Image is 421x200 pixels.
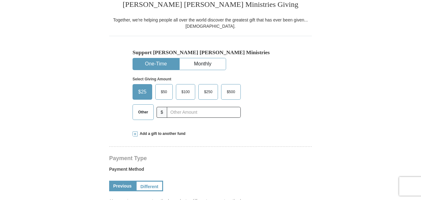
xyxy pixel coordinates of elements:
[109,166,312,175] label: Payment Method
[133,77,171,81] strong: Select Giving Amount
[201,87,215,97] span: $250
[109,156,312,161] h4: Payment Type
[136,181,163,191] a: Different
[135,107,151,117] span: Other
[224,87,238,97] span: $500
[180,58,226,70] button: Monthly
[158,87,170,97] span: $50
[133,58,179,70] button: One-Time
[167,107,241,118] input: Other Amount
[109,181,136,191] a: Previous
[135,87,150,97] span: $25
[138,131,186,136] span: Add a gift to another fund
[157,107,167,118] span: $
[133,49,288,56] h5: Support [PERSON_NAME] [PERSON_NAME] Ministries
[178,87,193,97] span: $100
[109,17,312,29] div: Together, we're helping people all over the world discover the greatest gift that has ever been g...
